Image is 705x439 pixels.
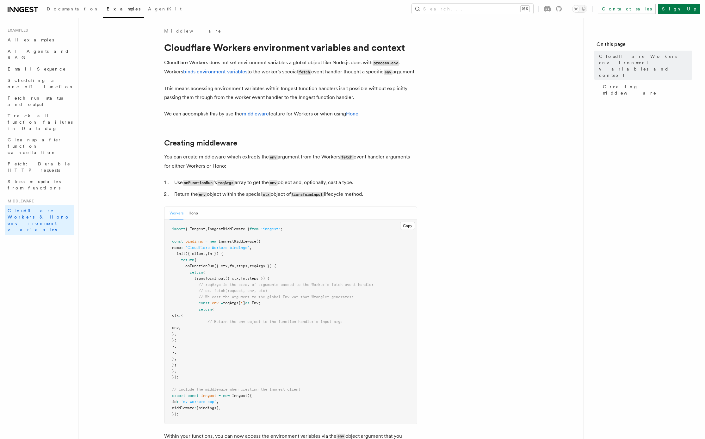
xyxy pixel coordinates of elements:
span: reqArgs[ [223,301,241,305]
span: }); [172,375,179,379]
a: Documentation [43,2,103,17]
span: Examples [107,6,140,11]
span: , [234,264,236,268]
span: return [181,258,194,262]
h4: On this page [597,40,692,51]
span: 'inngest' [261,227,281,231]
a: Cloudflare Workers & Hono environment variables [5,205,74,235]
button: Toggle dark mode [572,5,587,13]
button: Workers [170,207,183,220]
span: ] [243,301,245,305]
span: as [245,301,250,305]
span: fn }) { [207,251,223,256]
span: Email Sequence [8,66,66,71]
span: }); [172,412,179,416]
span: Creating middleware [603,83,692,96]
span: = [205,239,207,244]
span: // Include the middleware when creating the Inngest client [172,387,300,392]
span: , [250,245,252,250]
span: { [203,270,205,275]
a: AgentKit [144,2,185,17]
a: Creating middleware [600,81,692,99]
span: Cloudflare Workers & Hono environment variables [8,208,70,232]
li: Use 's array to get the object and, optionally, cast a type. [172,178,417,187]
span: id [172,399,176,404]
a: Email Sequence [5,63,74,75]
code: env [269,155,278,160]
span: ({ client [185,251,205,256]
span: : [181,245,183,250]
span: reqArgs }) { [250,264,276,268]
code: env [198,192,207,197]
span: Examples [5,28,28,33]
a: Creating middleware [164,139,237,147]
span: , [205,251,207,256]
span: Scheduling a one-off function [8,78,74,89]
span: fn [241,276,245,281]
a: Fetch: Durable HTTP requests [5,158,74,176]
span: [bindings] [196,406,219,410]
span: onFunctionRun [185,264,214,268]
span: , [174,356,176,361]
code: reqArgs [217,180,235,186]
span: , [247,264,250,268]
span: inngest [201,393,216,398]
span: , [219,406,221,410]
span: ({ [256,239,261,244]
span: name [172,245,181,250]
span: from [250,227,258,231]
span: }; [172,338,176,342]
a: Middleware [164,28,222,34]
a: Track all function failures in Datadog [5,110,74,134]
span: 'my-workers-app' [181,399,216,404]
p: You can create middleware which extracts the argument from the Workers event handler arguments fo... [164,152,417,170]
span: const [172,239,183,244]
span: // We cast the argument to the global Env var that Wrangler generates: [199,295,354,299]
span: }; [172,350,176,355]
span: Documentation [47,6,99,11]
span: AI Agents and RAG [8,49,69,60]
span: , [238,276,241,281]
span: All examples [8,37,54,42]
span: }; [172,362,176,367]
a: AI Agents and RAG [5,46,74,63]
a: Sign Up [658,4,700,14]
span: , [227,264,230,268]
span: // ex. fetch(request, env, ctx) [199,288,267,293]
span: transformInput [194,276,225,281]
p: We can accomplish this by use the feature for Workers or when using . [164,109,417,118]
span: : [179,313,181,318]
span: { [181,313,183,318]
span: steps }) { [247,276,269,281]
button: Search...⌘K [412,4,533,14]
span: return [199,307,212,312]
span: { [212,307,214,312]
span: } [172,356,174,361]
a: Examples [103,2,144,18]
span: , [216,399,219,404]
span: = [219,393,221,398]
span: ; [281,227,283,231]
span: : [194,406,196,410]
a: Stream updates from functions [5,176,74,194]
span: Cloudflare Workers environment variables and context [599,53,692,78]
code: onFunctionRun [183,180,214,186]
span: ({ ctx [214,264,227,268]
span: import [172,227,185,231]
code: env [269,180,278,186]
span: , [205,227,207,231]
span: steps [236,264,247,268]
span: ({ [247,393,252,398]
code: fetch [298,70,311,75]
span: new [210,239,216,244]
a: Scheduling a one-off function [5,75,74,92]
span: } [172,369,174,373]
a: middleware [242,111,269,117]
a: Cloudflare Workers environment variables and context [597,51,692,81]
span: new [223,393,230,398]
a: Hono [346,111,358,117]
a: Contact sales [598,4,656,14]
span: ; [258,301,261,305]
span: AgentKit [148,6,182,11]
span: Track all function failures in Datadog [8,113,73,131]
